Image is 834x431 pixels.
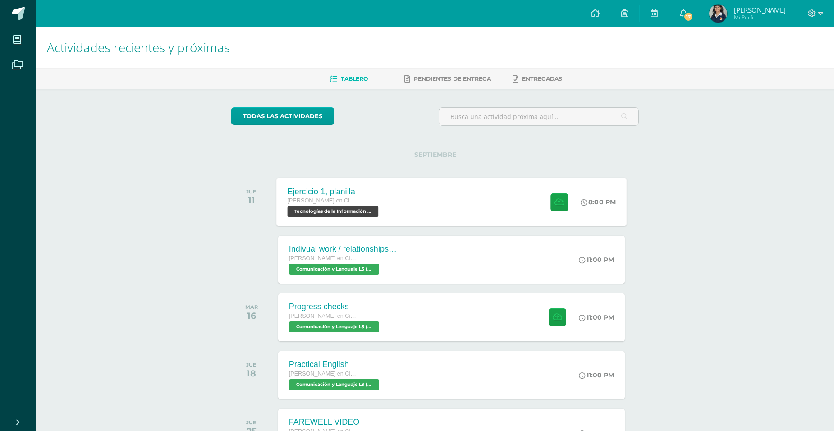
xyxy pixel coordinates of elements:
span: Entregadas [522,75,562,82]
div: 11 [246,195,257,206]
a: Pendientes de entrega [404,72,491,86]
div: Practical English [289,360,381,369]
span: Comunicación y Lenguaje L3 (Inglés) 5 'B' [289,264,379,275]
span: [PERSON_NAME] en Ciencias y Letras [289,313,357,319]
span: [PERSON_NAME] [734,5,786,14]
span: [PERSON_NAME] en Ciencias y Letras [287,197,356,204]
div: MAR [245,304,258,310]
a: Entregadas [513,72,562,86]
div: 18 [246,368,257,379]
div: 16 [245,310,258,321]
div: Ejercicio 1, planilla [287,187,380,196]
span: 17 [683,12,693,22]
div: FAREWELL VIDEO [289,417,381,427]
div: 11:00 PM [579,371,614,379]
div: 11:00 PM [579,256,614,264]
span: [PERSON_NAME] en Ciencias y Letras [289,255,357,261]
div: JUE [246,188,257,195]
span: Comunicación y Lenguaje L3 (Inglés) 5 'B' [289,379,379,390]
span: [PERSON_NAME] en Ciencias y Letras [289,371,357,377]
span: Tecnologías de la Información y la Comunicación 5 'B' [287,206,378,217]
a: todas las Actividades [231,107,334,125]
a: Tablero [330,72,368,86]
span: Tablero [341,75,368,82]
div: 11:00 PM [579,313,614,321]
div: Indivual work / relationships glossary [289,244,397,254]
span: Mi Perfil [734,14,786,21]
span: Comunicación y Lenguaje L3 (Inglés) 5 'B' [289,321,379,332]
span: Pendientes de entrega [414,75,491,82]
input: Busca una actividad próxima aquí... [439,108,639,125]
div: 8:00 PM [581,198,616,206]
img: c9da7a44fe30db4ece9131551655d5e0.png [709,5,727,23]
div: Progress checks [289,302,381,312]
span: Actividades recientes y próximas [47,39,230,56]
span: SEPTIEMBRE [400,151,471,159]
div: JUE [246,362,257,368]
div: JUE [246,419,257,426]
